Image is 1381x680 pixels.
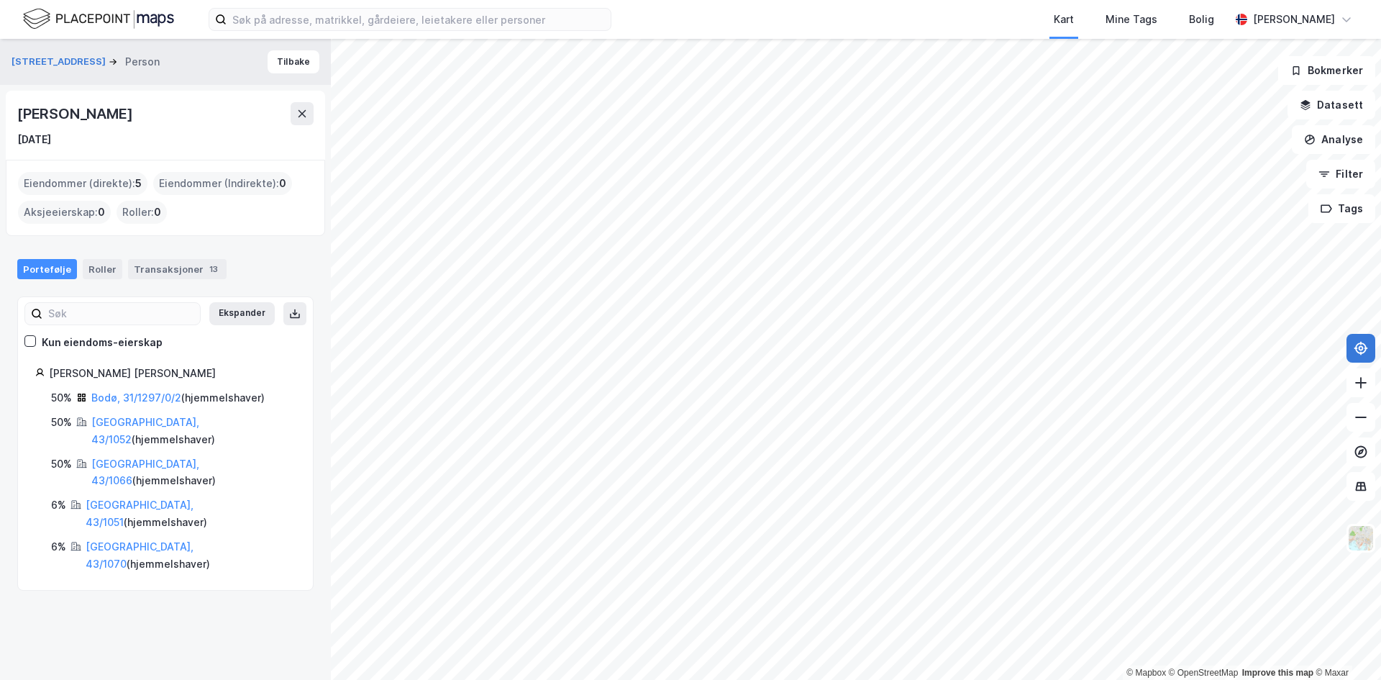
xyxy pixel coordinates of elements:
[1169,668,1239,678] a: OpenStreetMap
[51,455,72,473] div: 50%
[125,53,160,71] div: Person
[268,50,319,73] button: Tilbake
[86,497,296,531] div: ( hjemmelshaver )
[86,538,296,573] div: ( hjemmelshaver )
[23,6,174,32] img: logo.f888ab2527a4732fd821a326f86c7f29.svg
[18,201,111,224] div: Aksjeeierskap :
[17,102,135,125] div: [PERSON_NAME]
[1308,194,1375,223] button: Tags
[1306,160,1375,189] button: Filter
[1309,611,1381,680] iframe: Chat Widget
[83,259,122,279] div: Roller
[42,303,200,325] input: Søk
[1347,525,1375,552] img: Z
[51,389,72,407] div: 50%
[49,365,296,382] div: [PERSON_NAME] [PERSON_NAME]
[206,262,221,276] div: 13
[1054,11,1074,28] div: Kart
[154,204,161,221] span: 0
[18,172,147,195] div: Eiendommer (direkte) :
[98,204,105,221] span: 0
[135,175,142,192] span: 5
[42,334,163,351] div: Kun eiendoms-eierskap
[1253,11,1335,28] div: [PERSON_NAME]
[128,259,227,279] div: Transaksjoner
[153,172,292,195] div: Eiendommer (Indirekte) :
[91,414,296,448] div: ( hjemmelshaver )
[117,201,167,224] div: Roller :
[51,414,72,431] div: 50%
[1292,125,1375,154] button: Analyse
[1309,611,1381,680] div: Kontrollprogram for chat
[51,538,66,556] div: 6%
[227,9,611,30] input: Søk på adresse, matrikkel, gårdeiere, leietakere eller personer
[209,302,275,325] button: Ekspander
[86,499,193,528] a: [GEOGRAPHIC_DATA], 43/1051
[91,391,181,404] a: Bodø, 31/1297/0/2
[1106,11,1157,28] div: Mine Tags
[17,131,51,148] div: [DATE]
[17,259,77,279] div: Portefølje
[12,55,109,69] button: [STREET_ADDRESS]
[1287,91,1375,119] button: Datasett
[1278,56,1375,85] button: Bokmerker
[1189,11,1214,28] div: Bolig
[91,458,199,487] a: [GEOGRAPHIC_DATA], 43/1066
[1126,668,1166,678] a: Mapbox
[1242,668,1313,678] a: Improve this map
[91,416,199,445] a: [GEOGRAPHIC_DATA], 43/1052
[86,540,193,570] a: [GEOGRAPHIC_DATA], 43/1070
[51,497,66,514] div: 6%
[91,389,265,407] div: ( hjemmelshaver )
[279,175,286,192] span: 0
[91,455,296,490] div: ( hjemmelshaver )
